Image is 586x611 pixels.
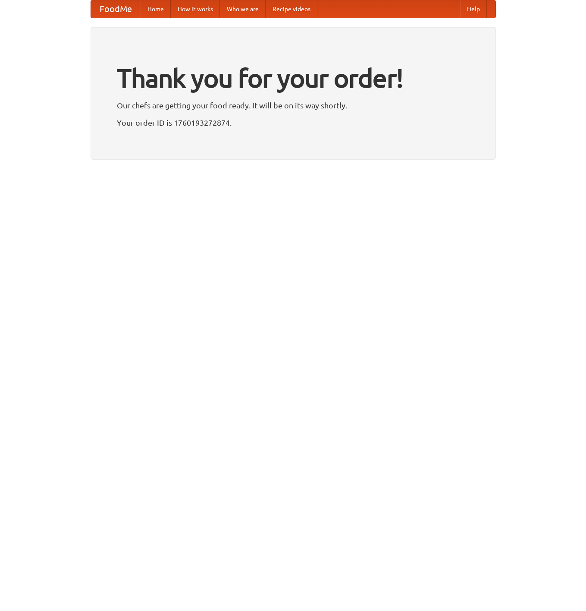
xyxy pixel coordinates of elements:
a: Home [141,0,171,18]
p: Your order ID is 1760193272874. [117,116,470,129]
a: Recipe videos [266,0,317,18]
a: Who we are [220,0,266,18]
a: Help [460,0,487,18]
h1: Thank you for your order! [117,57,470,99]
a: How it works [171,0,220,18]
a: FoodMe [91,0,141,18]
p: Our chefs are getting your food ready. It will be on its way shortly. [117,99,470,112]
